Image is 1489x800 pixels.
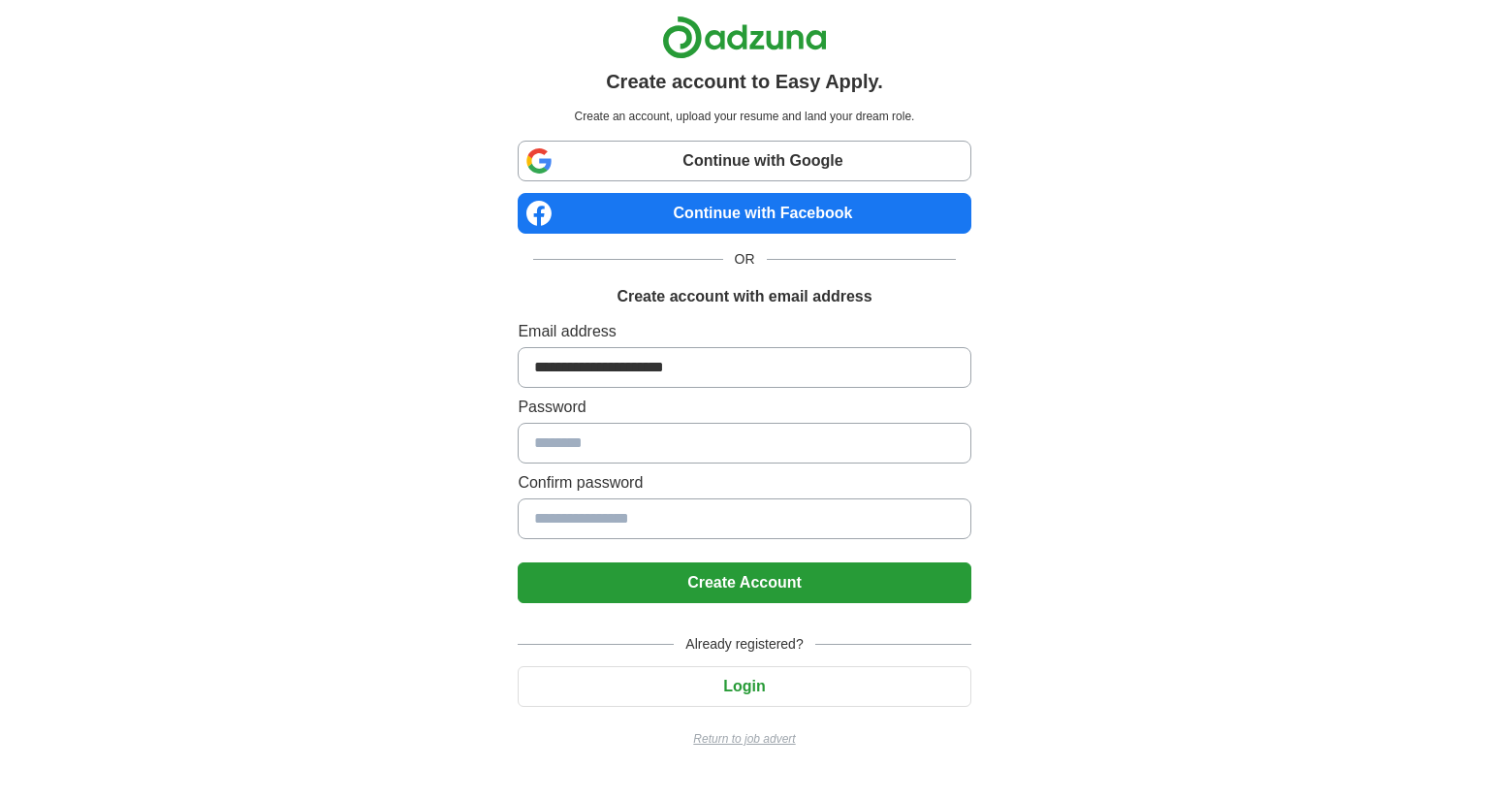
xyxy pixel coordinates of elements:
[606,67,883,96] h1: Create account to Easy Apply.
[518,396,970,419] label: Password
[518,471,970,495] label: Confirm password
[522,108,966,125] p: Create an account, upload your resume and land your dream role.
[518,320,970,343] label: Email address
[518,730,970,748] a: Return to job advert
[518,562,970,603] button: Create Account
[617,285,871,308] h1: Create account with email address
[518,141,970,181] a: Continue with Google
[518,193,970,234] a: Continue with Facebook
[662,16,827,59] img: Adzuna logo
[518,678,970,694] a: Login
[723,249,767,270] span: OR
[674,634,814,655] span: Already registered?
[518,666,970,707] button: Login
